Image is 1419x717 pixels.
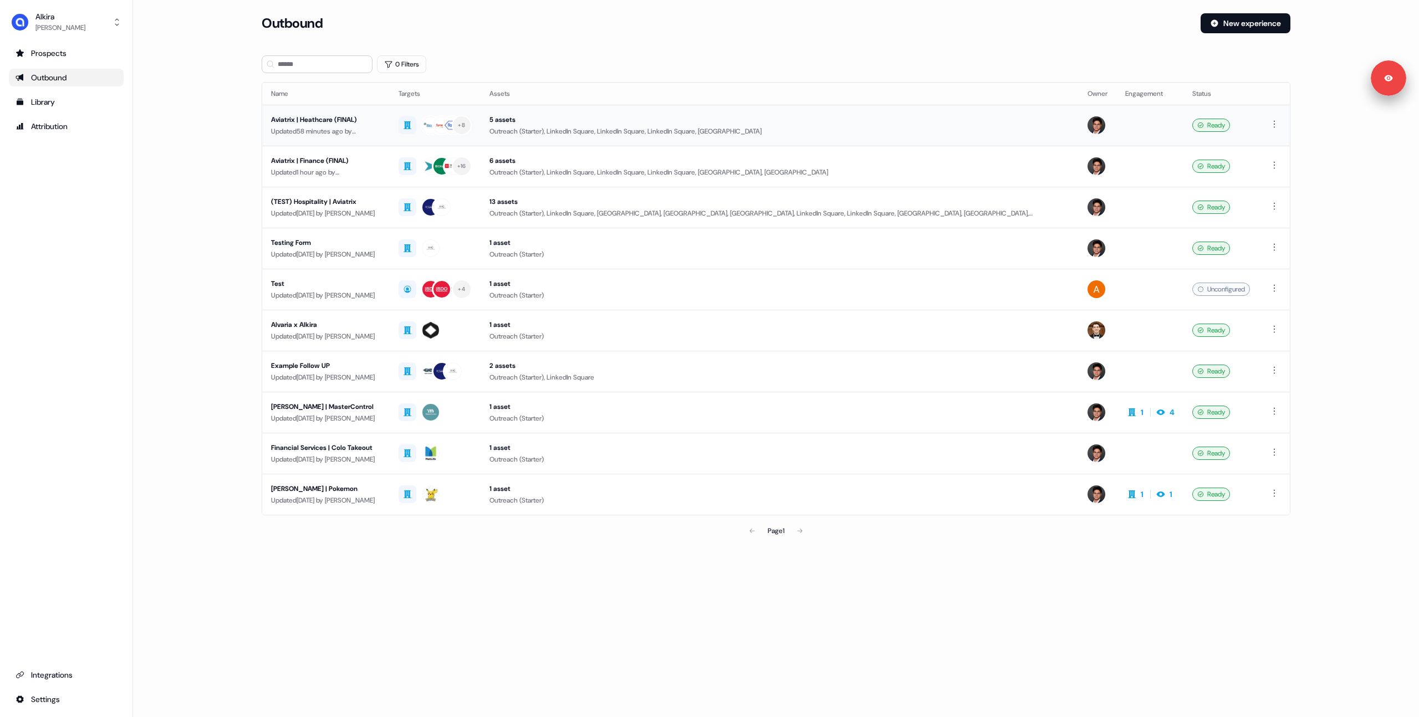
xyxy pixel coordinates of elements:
[390,83,481,105] th: Targets
[271,413,381,424] div: Updated [DATE] by [PERSON_NAME]
[35,22,85,33] div: [PERSON_NAME]
[271,196,381,207] div: (TEST) Hospitality | Aviatrix
[1170,407,1175,418] div: 4
[271,278,381,289] div: Test
[9,666,124,684] a: Go to integrations
[271,331,381,342] div: Updated [DATE] by [PERSON_NAME]
[1088,157,1105,175] img: Hugh
[1183,83,1259,105] th: Status
[489,319,1070,330] div: 1 asset
[16,121,117,132] div: Attribution
[262,83,390,105] th: Name
[1088,321,1105,339] img: Carlos
[1088,362,1105,380] img: Hugh
[9,117,124,135] a: Go to attribution
[271,167,381,178] div: Updated 1 hour ago by [PERSON_NAME]
[271,442,381,453] div: Financial Services | Colo Takeout
[271,483,381,494] div: [PERSON_NAME] | Pokemon
[1170,489,1172,500] div: 1
[271,249,381,260] div: Updated [DATE] by [PERSON_NAME]
[1192,447,1230,460] div: Ready
[489,442,1070,453] div: 1 asset
[489,360,1070,371] div: 2 assets
[489,278,1070,289] div: 1 asset
[262,15,323,32] h3: Outbound
[489,196,1070,207] div: 13 assets
[271,114,381,125] div: Aviatrix | Heathcare (FINAL)
[9,69,124,86] a: Go to outbound experience
[271,208,381,219] div: Updated [DATE] by [PERSON_NAME]
[16,96,117,107] div: Library
[489,208,1070,219] div: Outreach (Starter), LinkedIn Square, [GEOGRAPHIC_DATA], [GEOGRAPHIC_DATA], [GEOGRAPHIC_DATA], Lin...
[489,483,1070,494] div: 1 asset
[271,372,381,383] div: Updated [DATE] by [PERSON_NAME]
[271,237,381,248] div: Testing Form
[1201,13,1290,33] button: New experience
[377,55,426,73] button: 0 Filters
[1141,407,1144,418] div: 1
[1088,403,1105,421] img: Hugh
[9,690,124,708] a: Go to integrations
[489,454,1070,465] div: Outreach (Starter)
[35,11,85,22] div: Alkira
[271,360,381,371] div: Example Follow UP
[489,401,1070,412] div: 1 asset
[768,525,784,536] div: Page 1
[1192,119,1230,132] div: Ready
[1192,406,1230,419] div: Ready
[489,372,1070,383] div: Outreach (Starter), LinkedIn Square
[1088,239,1105,257] img: Hugh
[458,284,465,294] div: + 4
[489,237,1070,248] div: 1 asset
[457,161,466,171] div: + 16
[489,495,1070,506] div: Outreach (Starter)
[489,331,1070,342] div: Outreach (Starter)
[9,9,124,35] button: Alkira[PERSON_NAME]
[1088,485,1105,503] img: Hugh
[271,454,381,465] div: Updated [DATE] by [PERSON_NAME]
[458,120,465,130] div: + 8
[489,413,1070,424] div: Outreach (Starter)
[489,167,1070,178] div: Outreach (Starter), LinkedIn Square, LinkedIn Square, LinkedIn Square, [GEOGRAPHIC_DATA], [GEOGRA...
[489,290,1070,301] div: Outreach (Starter)
[9,44,124,62] a: Go to prospects
[16,694,117,705] div: Settings
[271,495,381,506] div: Updated [DATE] by [PERSON_NAME]
[1079,83,1116,105] th: Owner
[271,401,381,412] div: [PERSON_NAME] | MasterControl
[1192,242,1230,255] div: Ready
[1192,324,1230,337] div: Ready
[9,93,124,111] a: Go to templates
[16,48,117,59] div: Prospects
[1192,160,1230,173] div: Ready
[1192,488,1230,501] div: Ready
[1116,83,1183,105] th: Engagement
[1192,365,1230,378] div: Ready
[489,155,1070,166] div: 6 assets
[489,114,1070,125] div: 5 assets
[481,83,1079,105] th: Assets
[271,319,381,330] div: Alvaria x Alkira
[1192,283,1250,296] div: Unconfigured
[1141,489,1144,500] div: 1
[271,126,381,137] div: Updated 58 minutes ago by [PERSON_NAME]
[1192,201,1230,214] div: Ready
[16,669,117,680] div: Integrations
[1088,280,1105,298] img: Apoorva
[489,249,1070,260] div: Outreach (Starter)
[1088,198,1105,216] img: Hugh
[271,155,381,166] div: Aviatrix | Finance (FINAL)
[1088,444,1105,462] img: Hugh
[489,126,1070,137] div: Outreach (Starter), LinkedIn Square, LinkedIn Square, LinkedIn Square, [GEOGRAPHIC_DATA]
[271,290,381,301] div: Updated [DATE] by [PERSON_NAME]
[1088,116,1105,134] img: Hugh
[16,72,117,83] div: Outbound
